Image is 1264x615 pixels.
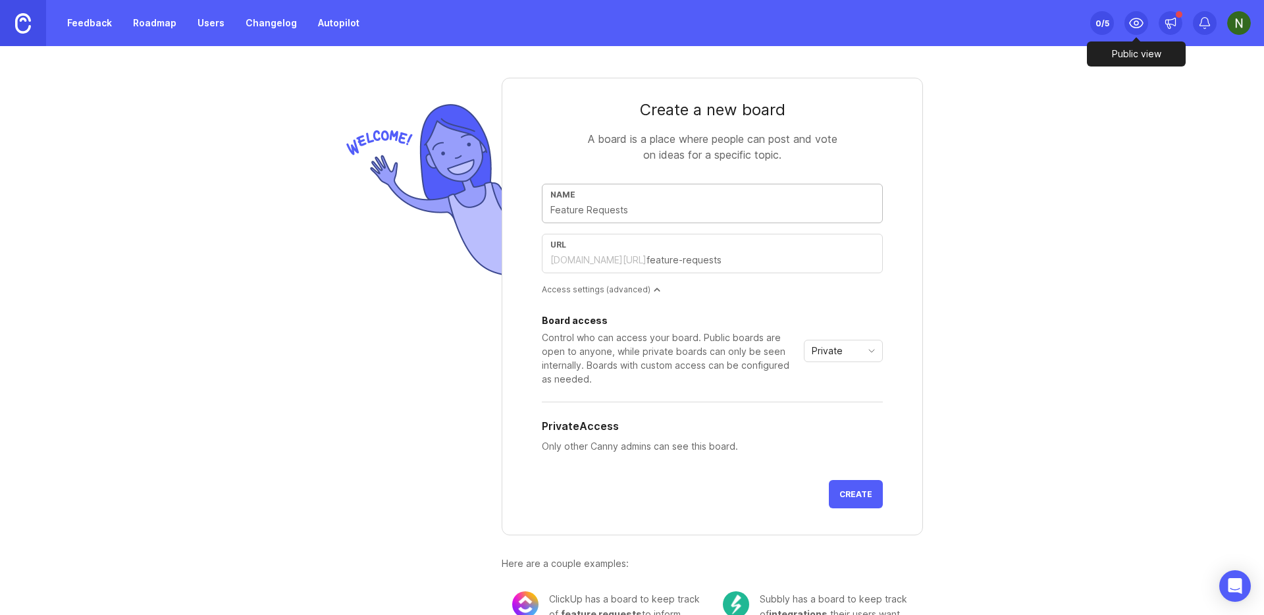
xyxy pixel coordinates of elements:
[550,190,874,200] div: Name
[1090,11,1114,35] button: 0/5
[542,331,799,386] div: Control who can access your board. Public boards are open to anyone, while private boards can onl...
[15,13,31,34] img: Canny Home
[550,203,874,217] input: Feature Requests
[542,439,883,454] p: Only other Canny admins can see this board.
[829,480,883,508] button: Create
[542,316,799,325] div: Board access
[310,11,367,35] a: Autopilot
[804,340,883,362] div: toggle menu
[861,346,882,356] svg: toggle icon
[502,556,923,571] div: Here are a couple examples:
[839,489,872,499] span: Create
[1087,41,1186,67] div: Public view
[238,11,305,35] a: Changelog
[190,11,232,35] a: Users
[1095,14,1109,32] div: 0 /5
[1219,570,1251,602] div: Open Intercom Messenger
[542,284,883,295] div: Access settings (advanced)
[125,11,184,35] a: Roadmap
[1227,11,1251,35] img: Netanel Nehemya
[581,131,844,163] div: A board is a place where people can post and vote on ideas for a specific topic.
[59,11,120,35] a: Feedback
[542,99,883,120] div: Create a new board
[646,253,874,267] input: feature-requests
[812,344,843,358] span: Private
[550,240,874,250] div: url
[542,418,619,434] h5: Private Access
[550,254,646,267] div: [DOMAIN_NAME][URL]
[341,99,502,281] img: welcome-img-178bf9fb836d0a1529256ffe415d7085.png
